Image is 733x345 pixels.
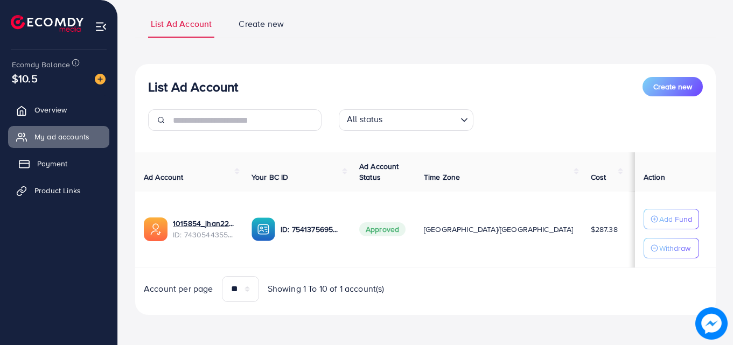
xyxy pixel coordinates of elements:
[659,213,692,226] p: Add Fund
[8,99,109,121] a: Overview
[8,180,109,201] a: Product Links
[424,224,574,235] span: [GEOGRAPHIC_DATA]/[GEOGRAPHIC_DATA]
[252,172,289,182] span: Your BC ID
[8,153,109,174] a: Payment
[37,158,67,169] span: Payment
[281,223,342,236] p: ID: 7541375695215820808
[644,209,699,229] button: Add Fund
[644,238,699,258] button: Withdraw
[268,283,385,295] span: Showing 1 To 10 of 1 account(s)
[386,111,456,128] input: Search for option
[659,242,690,255] p: Withdraw
[643,77,703,96] button: Create new
[359,222,406,236] span: Approved
[591,172,606,182] span: Cost
[95,74,106,85] img: image
[12,71,38,86] span: $10.5
[34,185,81,196] span: Product Links
[34,131,89,142] span: My ad accounts
[359,161,399,182] span: Ad Account Status
[151,18,212,30] span: List Ad Account
[8,126,109,147] a: My ad accounts
[34,104,67,115] span: Overview
[695,307,728,340] img: image
[591,224,618,235] span: $287.38
[424,172,460,182] span: Time Zone
[644,172,665,182] span: Action
[144,217,167,241] img: ic-ads-acc.e4c84228.svg
[173,218,234,240] div: <span class='underline'>1015854_jhan223_1730058436163</span></br>7430544355229925377
[148,79,238,95] h3: List Ad Account
[339,109,473,131] div: Search for option
[95,20,107,33] img: menu
[173,218,234,229] a: 1015854_jhan223_1730058436163
[11,15,83,32] img: logo
[345,111,385,128] span: All status
[252,217,275,241] img: ic-ba-acc.ded83a64.svg
[144,283,213,295] span: Account per page
[144,172,184,182] span: Ad Account
[239,18,284,30] span: Create new
[653,81,692,92] span: Create new
[173,229,234,240] span: ID: 7430544355229925377
[12,59,70,70] span: Ecomdy Balance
